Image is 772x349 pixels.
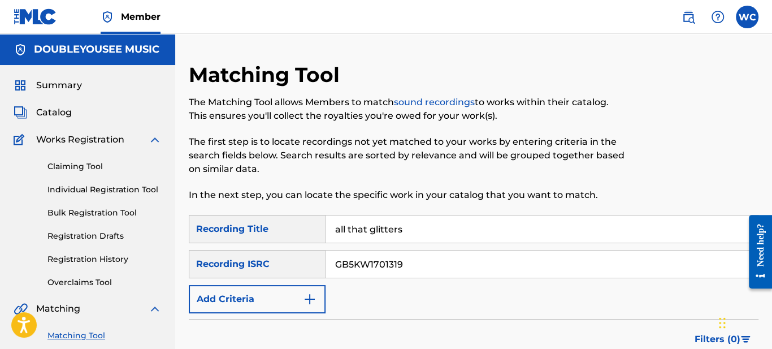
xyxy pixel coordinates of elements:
button: Add Criteria [189,285,326,313]
span: Summary [36,79,82,92]
img: Top Rightsholder [101,10,114,24]
iframe: Resource Center [740,206,772,297]
img: 9d2ae6d4665cec9f34b9.svg [303,292,316,306]
h2: Matching Tool [189,62,345,88]
img: help [711,10,725,24]
img: search [682,10,695,24]
span: Works Registration [36,133,124,147]
img: MLC Logo [14,8,57,25]
span: Catalog [36,106,72,119]
img: expand [148,302,162,316]
div: User Menu [736,6,758,28]
img: Summary [14,79,27,92]
p: In the next step, you can locate the specific work in your catalog that you want to match. [189,188,627,202]
a: Matching Tool [47,330,162,342]
img: expand [148,133,162,147]
iframe: Chat Widget [715,295,772,349]
p: The Matching Tool allows Members to match to works within their catalog. This ensures you'll coll... [189,96,627,123]
a: Individual Registration Tool [47,184,162,196]
a: Registration Drafts [47,230,162,242]
a: Overclaims Tool [47,277,162,288]
a: Claiming Tool [47,161,162,173]
div: Drag [719,306,726,340]
p: The first step is to locate recordings not yet matched to your works by entering criteria in the ... [189,135,627,176]
img: Matching [14,302,28,316]
span: Matching [36,302,80,316]
a: Bulk Registration Tool [47,207,162,219]
a: Public Search [677,6,700,28]
span: Filters ( 0 ) [695,333,740,346]
img: Works Registration [14,133,28,147]
a: sound recordings [394,97,475,107]
span: Member [121,10,161,23]
img: Accounts [14,43,27,57]
div: Help [706,6,729,28]
img: Catalog [14,106,27,119]
a: Registration History [47,253,162,265]
a: CatalogCatalog [14,106,72,119]
h5: DOUBLEYOUSEE MUSIC [34,43,159,56]
a: SummarySummary [14,79,82,92]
